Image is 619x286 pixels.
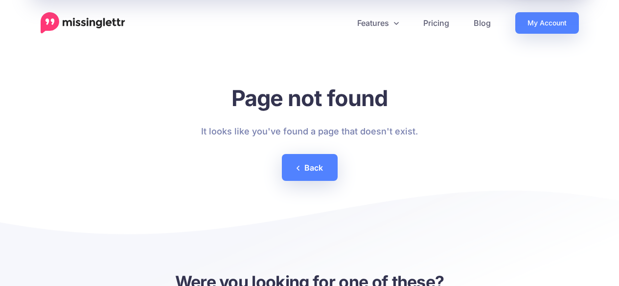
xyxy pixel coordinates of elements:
p: It looks like you've found a page that doesn't exist. [201,124,418,139]
a: Back [282,154,338,181]
a: My Account [515,12,579,34]
a: Features [345,12,411,34]
a: Blog [461,12,503,34]
h1: Page not found [201,85,418,111]
a: Pricing [411,12,461,34]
